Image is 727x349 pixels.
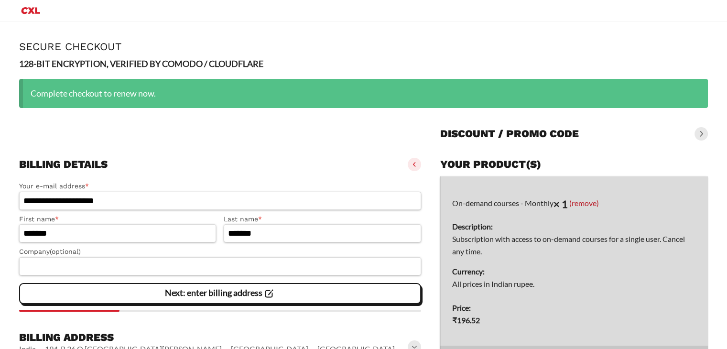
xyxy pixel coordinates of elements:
label: Company [19,246,421,257]
h3: Discount / promo code [440,127,579,141]
label: First name [19,214,216,225]
vaadin-button: Next: enter billing address [19,283,421,304]
span: (optional) [50,248,81,255]
label: Your e-mail address [19,181,421,192]
h3: Billing details [19,158,108,171]
div: Complete checkout to renew now. [19,79,708,108]
h1: Secure Checkout [19,41,708,53]
label: Last name [224,214,421,225]
strong: 128-BIT ENCRYPTION, VERIFIED BY COMODO / CLOUDFLARE [19,58,263,69]
h3: Billing address [19,331,410,344]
